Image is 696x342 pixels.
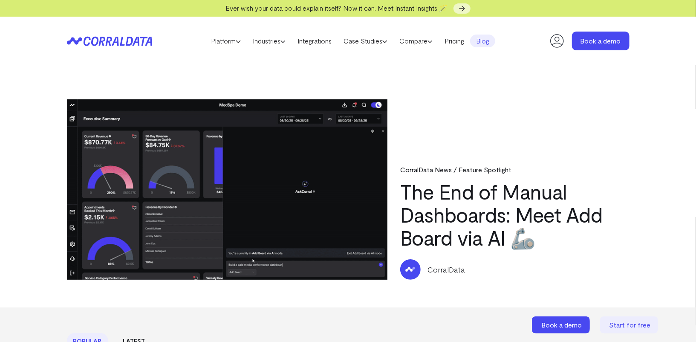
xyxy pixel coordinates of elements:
[542,321,582,329] span: Book a demo
[427,264,465,275] p: CorralData
[400,179,602,250] a: The End of Manual Dashboards: Meet Add Board via AI 🦾
[572,32,630,50] a: Book a demo
[205,35,247,47] a: Platform
[600,316,660,333] a: Start for free
[470,35,495,47] a: Blog
[609,321,651,329] span: Start for free
[393,35,439,47] a: Compare
[338,35,393,47] a: Case Studies
[225,4,448,12] span: Ever wish your data could explain itself? Now it can. Meet Instant Insights 🪄
[439,35,470,47] a: Pricing
[400,165,630,174] div: CorralData News / Feature Spotlight
[292,35,338,47] a: Integrations
[532,316,592,333] a: Book a demo
[247,35,292,47] a: Industries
